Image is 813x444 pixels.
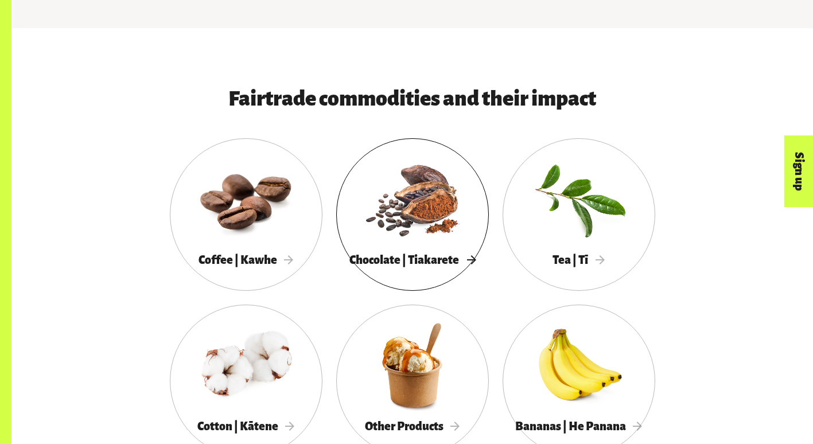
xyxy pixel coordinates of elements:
[349,254,476,266] span: Chocolate | Tiakarete
[170,138,322,291] a: Coffee | Kawhe
[503,138,655,291] a: Tea | Tī
[365,420,460,433] span: Other Products
[336,138,489,291] a: Chocolate | Tiakarete
[147,88,678,111] h3: Fairtrade commodities and their impact
[197,420,295,433] span: Cotton | Kātene
[553,254,605,266] span: Tea | Tī
[199,254,294,266] span: Coffee | Kawhe
[515,420,643,433] span: Bananas | He Panana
